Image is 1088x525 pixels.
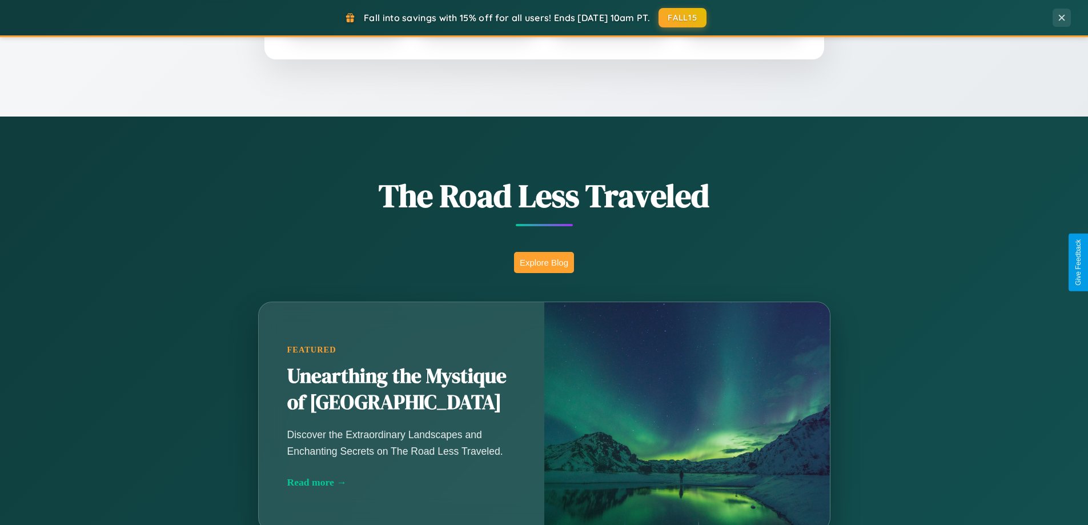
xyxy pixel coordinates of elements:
h2: Unearthing the Mystique of [GEOGRAPHIC_DATA] [287,363,516,416]
div: Read more → [287,476,516,488]
div: Give Feedback [1074,239,1082,286]
span: Fall into savings with 15% off for all users! Ends [DATE] 10am PT. [364,12,650,23]
button: FALL15 [659,8,706,27]
h1: The Road Less Traveled [202,174,887,218]
p: Discover the Extraordinary Landscapes and Enchanting Secrets on The Road Less Traveled. [287,427,516,459]
div: Featured [287,345,516,355]
button: Explore Blog [514,252,574,273]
